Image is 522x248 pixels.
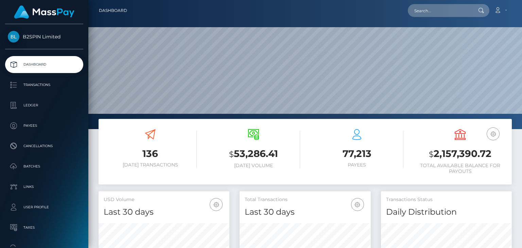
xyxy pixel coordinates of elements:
[414,147,507,161] h3: 2,157,390.72
[8,223,81,233] p: Taxes
[104,162,197,168] h6: [DATE] Transactions
[429,149,434,159] small: $
[104,147,197,160] h3: 136
[386,196,507,203] h5: Transactions Status
[5,138,83,155] a: Cancellations
[8,59,81,70] p: Dashboard
[8,161,81,172] p: Batches
[310,147,403,160] h3: 77,213
[5,34,83,40] span: B2SPIN Limited
[8,202,81,212] p: User Profile
[5,178,83,195] a: Links
[310,162,403,168] h6: Payees
[104,206,224,218] h4: Last 30 days
[245,206,365,218] h4: Last 30 days
[5,158,83,175] a: Batches
[8,121,81,131] p: Payees
[408,4,472,17] input: Search...
[14,5,74,19] img: MassPay Logo
[229,149,234,159] small: $
[5,199,83,216] a: User Profile
[386,206,507,218] h4: Daily Distribution
[5,56,83,73] a: Dashboard
[8,100,81,110] p: Ledger
[414,163,507,174] h6: Total Available Balance for Payouts
[245,196,365,203] h5: Total Transactions
[207,147,300,161] h3: 53,286.41
[5,117,83,134] a: Payees
[5,219,83,236] a: Taxes
[207,163,300,169] h6: [DATE] Volume
[104,196,224,203] h5: USD Volume
[5,97,83,114] a: Ledger
[99,3,127,18] a: Dashboard
[5,76,83,93] a: Transactions
[8,80,81,90] p: Transactions
[8,182,81,192] p: Links
[8,31,19,42] img: B2SPIN Limited
[8,141,81,151] p: Cancellations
